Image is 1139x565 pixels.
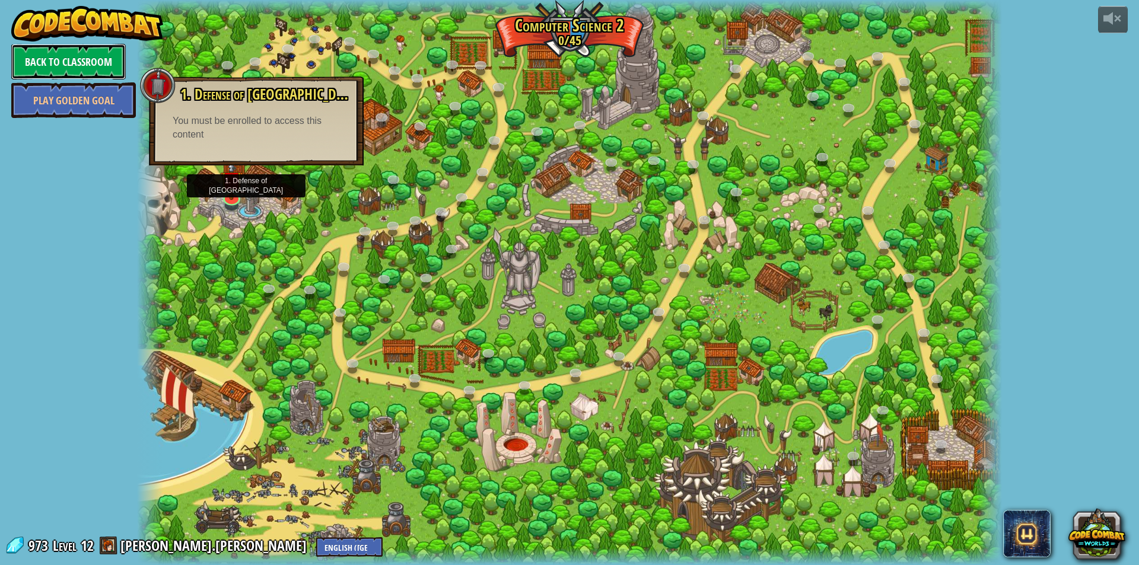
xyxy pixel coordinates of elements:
span: 1. Defense of [GEOGRAPHIC_DATA] [180,84,362,104]
img: level-banner-unstarted.png [220,160,243,200]
span: Level [53,536,77,556]
a: Back to Classroom [11,44,126,79]
div: You must be enrolled to access this content [173,114,340,142]
a: Play Golden Goal [11,82,136,118]
span: 973 [28,536,52,555]
a: [PERSON_NAME].[PERSON_NAME] [120,536,310,555]
span: 12 [81,536,94,555]
button: Adjust volume [1098,6,1128,34]
img: CodeCombat - Learn how to code by playing a game [11,6,163,42]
